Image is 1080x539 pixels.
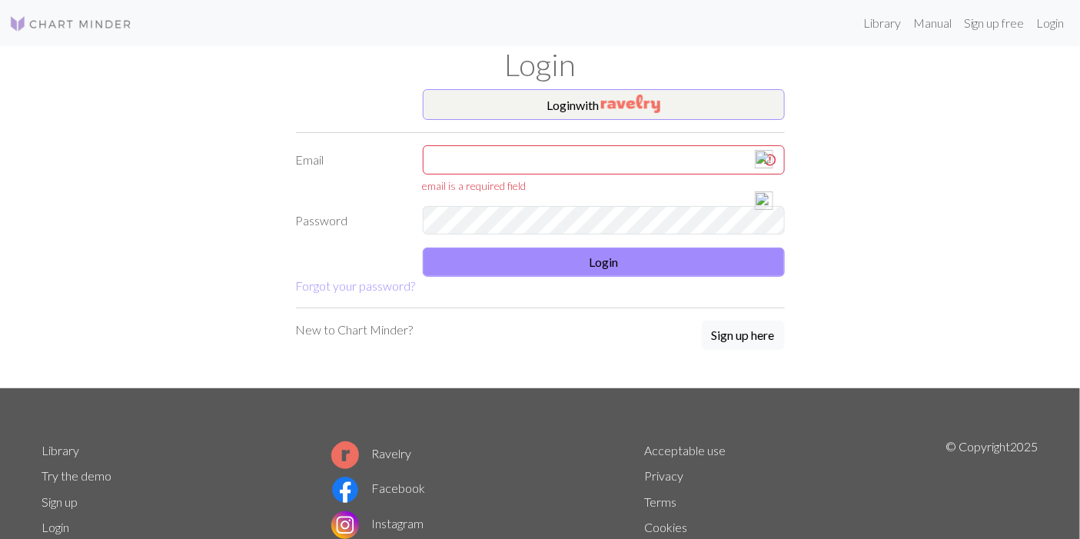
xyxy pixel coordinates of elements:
[287,206,414,235] label: Password
[331,476,359,504] img: Facebook logo
[331,446,411,461] a: Ravelry
[907,8,958,38] a: Manual
[33,46,1048,83] h1: Login
[702,321,785,350] button: Sign up here
[645,468,684,483] a: Privacy
[423,178,785,194] div: email is a required field
[331,441,359,469] img: Ravelry logo
[857,8,907,38] a: Library
[42,520,70,534] a: Login
[645,494,677,509] a: Terms
[42,468,112,483] a: Try the demo
[331,516,424,531] a: Instagram
[9,15,132,33] img: Logo
[423,248,785,277] button: Login
[42,443,80,457] a: Library
[331,481,425,495] a: Facebook
[645,443,726,457] a: Acceptable use
[755,191,773,210] img: npw-badge-icon-locked.svg
[287,145,414,194] label: Email
[331,511,359,539] img: Instagram logo
[296,278,416,293] a: Forgot your password?
[755,150,773,168] img: npw-badge-icon-locked.svg
[702,321,785,351] a: Sign up here
[958,8,1031,38] a: Sign up free
[601,95,660,113] img: Ravelry
[645,520,688,534] a: Cookies
[42,494,78,509] a: Sign up
[296,321,414,339] p: New to Chart Minder?
[423,89,785,120] button: Loginwith
[1031,8,1071,38] a: Login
